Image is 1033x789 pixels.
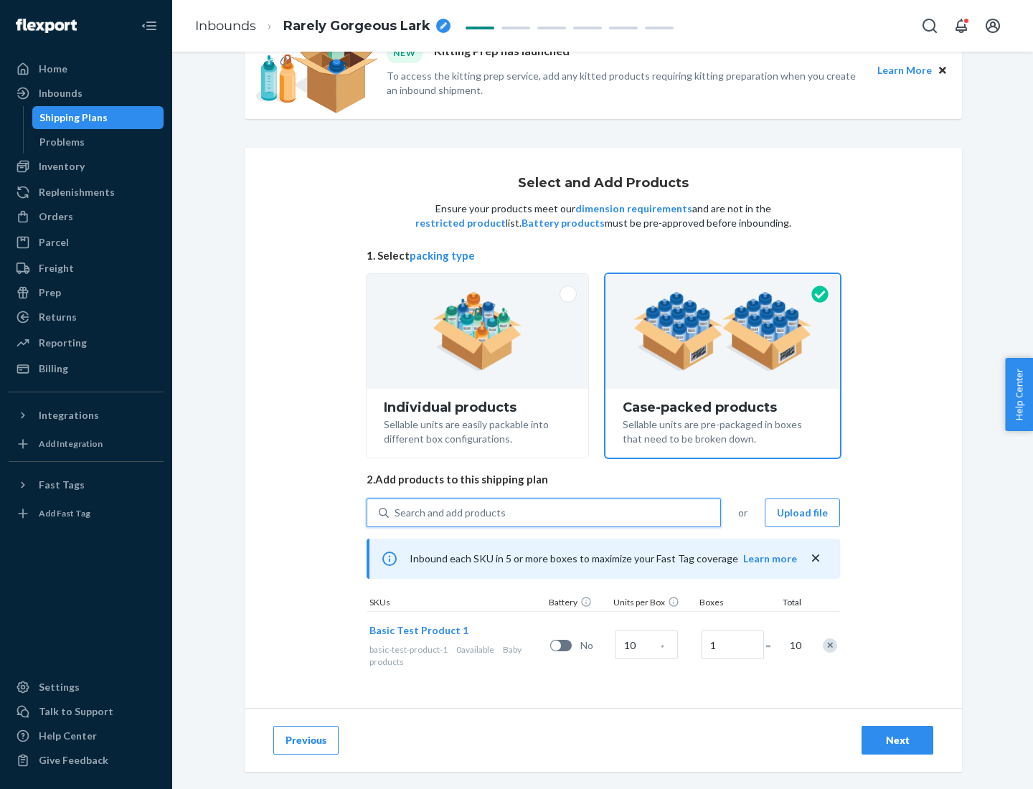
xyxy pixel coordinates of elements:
[369,623,468,638] button: Basic Test Product 1
[633,292,812,371] img: case-pack.59cecea509d18c883b923b81aeac6d0b.png
[184,5,462,47] ol: breadcrumbs
[9,205,164,228] a: Orders
[765,499,840,527] button: Upload file
[9,404,164,427] button: Integrations
[39,729,97,743] div: Help Center
[434,43,570,62] p: Kitting Prep has launched
[32,106,164,129] a: Shipping Plans
[367,248,840,263] span: 1. Select
[39,478,85,492] div: Fast Tags
[410,248,475,263] button: packing type
[39,336,87,350] div: Reporting
[9,724,164,747] a: Help Center
[369,644,448,655] span: basic-test-product-1
[414,202,793,230] p: Ensure your products meet our and are not in the list. must be pre-approved before inbounding.
[9,231,164,254] a: Parcel
[874,733,921,747] div: Next
[384,415,571,446] div: Sellable units are easily packable into different box configurations.
[32,131,164,153] a: Problems
[39,261,74,275] div: Freight
[522,216,605,230] button: Battery products
[738,506,747,520] span: or
[580,638,609,653] span: No
[273,726,339,755] button: Previous
[9,281,164,304] a: Prep
[283,17,430,36] span: Rarely Gorgeous Lark
[39,135,85,149] div: Problems
[9,473,164,496] button: Fast Tags
[768,596,804,611] div: Total
[787,638,801,653] span: 10
[39,704,113,719] div: Talk to Support
[9,700,164,723] a: Talk to Support
[935,62,951,78] button: Close
[575,202,692,216] button: dimension requirements
[39,86,82,100] div: Inbounds
[518,176,689,191] h1: Select and Add Products
[610,596,697,611] div: Units per Box
[823,638,837,653] div: Remove Item
[39,185,115,199] div: Replenishments
[369,624,468,636] span: Basic Test Product 1
[877,62,932,78] button: Learn More
[367,472,840,487] span: 2. Add products to this shipping plan
[546,596,610,611] div: Battery
[9,306,164,329] a: Returns
[387,69,864,98] p: To access the kitting prep service, add any kitted products requiring kitting preparation when yo...
[369,643,544,668] div: Baby products
[9,181,164,204] a: Replenishments
[39,209,73,224] div: Orders
[765,638,780,653] span: =
[9,357,164,380] a: Billing
[39,507,90,519] div: Add Fast Tag
[9,676,164,699] a: Settings
[39,285,61,300] div: Prep
[39,408,99,422] div: Integrations
[39,235,69,250] div: Parcel
[387,43,423,62] div: NEW
[697,596,768,611] div: Boxes
[16,19,77,33] img: Flexport logo
[1005,358,1033,431] button: Help Center
[862,726,933,755] button: Next
[615,630,678,659] input: Case Quantity
[9,155,164,178] a: Inventory
[367,596,546,611] div: SKUs
[978,11,1007,40] button: Open account menu
[808,551,823,566] button: close
[9,82,164,105] a: Inbounds
[915,11,944,40] button: Open Search Box
[623,400,823,415] div: Case-packed products
[39,110,108,125] div: Shipping Plans
[39,753,108,767] div: Give Feedback
[39,680,80,694] div: Settings
[39,362,68,376] div: Billing
[367,539,840,579] div: Inbound each SKU in 5 or more boxes to maximize your Fast Tag coverage
[384,400,571,415] div: Individual products
[9,749,164,772] button: Give Feedback
[433,292,522,371] img: individual-pack.facf35554cb0f1810c75b2bd6df2d64e.png
[9,257,164,280] a: Freight
[9,331,164,354] a: Reporting
[39,310,77,324] div: Returns
[456,644,494,655] span: 0 available
[415,216,506,230] button: restricted product
[743,552,797,566] button: Learn more
[9,57,164,80] a: Home
[947,11,976,40] button: Open notifications
[9,502,164,525] a: Add Fast Tag
[195,18,256,34] a: Inbounds
[623,415,823,446] div: Sellable units are pre-packaged in boxes that need to be broken down.
[395,506,506,520] div: Search and add products
[701,630,764,659] input: Number of boxes
[135,11,164,40] button: Close Navigation
[39,62,67,76] div: Home
[39,159,85,174] div: Inventory
[9,433,164,455] a: Add Integration
[39,438,103,450] div: Add Integration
